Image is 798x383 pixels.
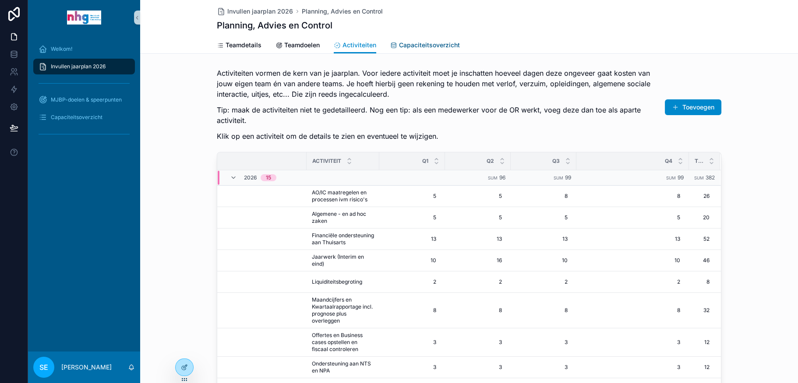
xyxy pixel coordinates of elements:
span: 10 [388,257,436,264]
a: Invullen jaarplan 2026 [33,59,135,74]
span: 2026 [244,174,257,181]
a: Invullen jaarplan 2026 [217,7,293,16]
a: 3 [450,335,505,349]
a: MJBP-doelen & speerpunten [33,92,135,108]
span: 13 [519,235,568,242]
span: 5 [585,214,680,221]
button: Toevoegen [665,99,721,115]
a: 5 [516,211,571,225]
span: Capaciteitsoverzicht [51,114,102,121]
h1: Planning, Advies en Control [217,19,332,32]
a: 3 [582,360,684,374]
a: 12 [689,339,710,346]
a: 13 [450,232,505,246]
span: 3 [388,364,436,371]
a: 13 [516,232,571,246]
span: Q4 [665,158,672,165]
small: Sum [554,176,563,180]
span: 3 [454,339,502,346]
a: 52 [689,235,710,242]
span: 5 [454,214,502,221]
a: AO/IC maatregelen en processen ivm risico's [312,189,374,203]
span: 3 [519,339,568,346]
span: 10 [519,257,568,264]
span: Q3 [552,158,560,165]
span: Invullen jaarplan 2026 [51,63,106,70]
span: 8 [585,193,680,200]
span: Teamdoelen [284,41,320,49]
a: 26 [689,193,710,200]
span: 32 [689,307,710,314]
a: 2 [450,275,505,289]
a: 16 [450,253,505,267]
span: 8 [585,307,680,314]
div: 15 [266,174,271,181]
span: 10 [585,257,680,264]
p: Klik op een activiteit om de details te zien en eventueel te wijzigen. [217,131,656,141]
a: 13 [582,232,684,246]
span: SE [39,362,48,372]
span: 8 [519,193,568,200]
a: Offertes en Business cases opstellen en fiscaal controleren [312,332,374,353]
span: Totaal (dgn) [695,158,703,165]
span: 3 [454,364,502,371]
small: Sum [488,176,498,180]
span: 12 [689,364,710,371]
a: Teamdetails [217,37,261,55]
a: 46 [689,257,710,264]
span: 5 [519,214,568,221]
span: Activiteiten [343,41,376,49]
span: 5 [388,193,436,200]
span: MJBP-doelen & speerpunten [51,96,122,103]
a: 2 [385,275,440,289]
span: Q1 [422,158,428,165]
a: Liquiditeitsbegroting [312,278,374,285]
span: Teamdetails [226,41,261,49]
a: 8 [689,278,710,285]
a: 3 [516,360,571,374]
img: App logo [67,11,101,25]
a: Activiteiten [334,37,376,54]
span: 382 [706,174,715,181]
div: scrollable content [28,35,140,152]
a: Financiële ondersteuning aan Thuisarts [312,232,374,246]
a: Maandcijfers en Kwartaalrapportage incl. prognose plus overleggen [312,296,374,324]
a: Jaarwerk (Interim en eind) [312,253,374,267]
a: 13 [385,232,440,246]
a: Ondersteuning aan NTS en NPA [312,360,374,374]
span: Invullen jaarplan 2026 [227,7,293,16]
a: 5 [385,189,440,203]
a: Capaciteitsoverzicht [33,109,135,125]
span: 5 [388,214,436,221]
span: 8 [388,307,436,314]
a: 5 [582,211,684,225]
a: 5 [450,189,505,203]
a: Algemene - en ad hoc zaken [312,211,374,225]
span: Capaciteitsoverzicht [399,41,460,49]
span: 99 [565,174,571,181]
span: 8 [519,307,568,314]
span: Welkom! [51,46,72,53]
a: 3 [582,335,684,349]
a: Capaciteitsoverzicht [390,37,460,55]
a: 10 [516,253,571,267]
a: 8 [516,189,571,203]
a: 3 [385,335,440,349]
p: [PERSON_NAME] [61,363,112,372]
a: 10 [582,253,684,267]
a: 20 [689,214,710,221]
span: 2 [519,278,568,285]
small: Sum [666,176,676,180]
